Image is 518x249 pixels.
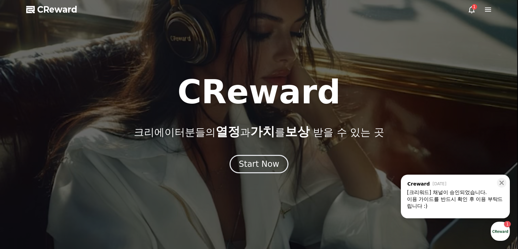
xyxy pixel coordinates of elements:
a: Start Now [230,162,288,168]
span: 가치 [250,124,275,138]
div: 1 [472,4,477,10]
a: CReward [26,4,77,15]
button: Start Now [230,155,288,173]
h1: CReward [177,76,341,108]
span: CReward [37,4,77,15]
a: 1 [468,5,476,14]
div: Start Now [239,159,279,170]
span: 열정 [216,124,240,138]
p: 크리에이터분들의 과 를 받을 수 있는 곳 [134,125,384,138]
span: 보상 [285,124,310,138]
